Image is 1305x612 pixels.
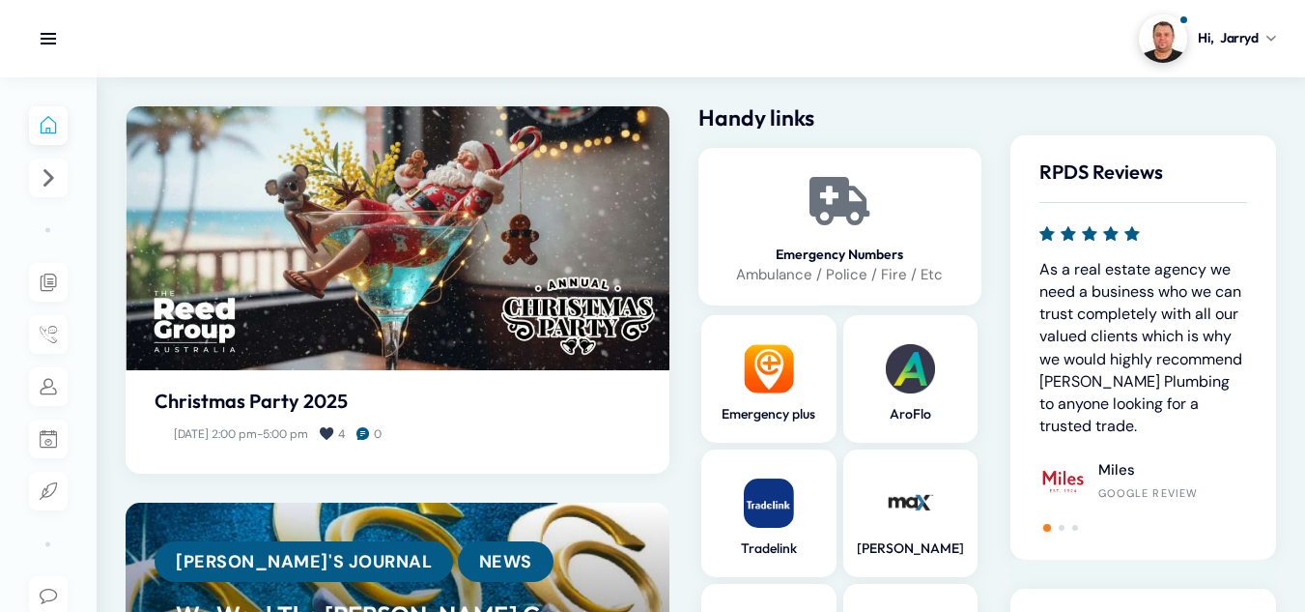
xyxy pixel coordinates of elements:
[1247,393,1293,439] img: Chao Ping Huang
[174,426,257,442] span: [DATE] 2:00 pm
[1139,15,1276,63] a: Profile picture of Jarryd ShelleyHi,Jarryd
[1043,524,1051,532] span: Go to slide 1
[711,263,969,286] p: Ambulance / Police / Fire / Etc
[1098,461,1198,481] h4: Miles
[1039,258,1247,438] p: As a real estate agency we need a business who we can trust completely with all our valued client...
[458,541,553,582] a: News
[155,541,453,582] a: [PERSON_NAME]'s Journal
[1072,525,1078,531] span: Go to slide 3
[1098,486,1198,500] div: Google Review
[711,539,826,558] a: Tradelink
[1059,525,1064,531] span: Go to slide 2
[357,425,394,443] a: 0
[1198,28,1213,48] span: Hi,
[711,405,826,423] a: Emergency plus
[711,247,969,263] a: Emergency Numbers
[1039,457,1086,504] img: Miles
[815,177,864,225] a: Emergency Numbers
[1039,160,1163,184] span: RPDS Reviews
[698,106,981,129] h2: Handy links
[263,426,308,442] span: 5:00 pm
[853,405,968,423] a: AroFlo
[1220,28,1258,48] span: Jarryd
[853,539,968,558] a: [PERSON_NAME]
[155,390,640,413] a: Christmas Party 2025
[1139,15,1187,63] img: Profile picture of Jarryd Shelley
[338,426,345,442] span: 4
[174,426,308,442] a: [DATE] 2:00 pm-5:00 pm
[321,425,357,443] a: 4
[374,426,382,442] span: 0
